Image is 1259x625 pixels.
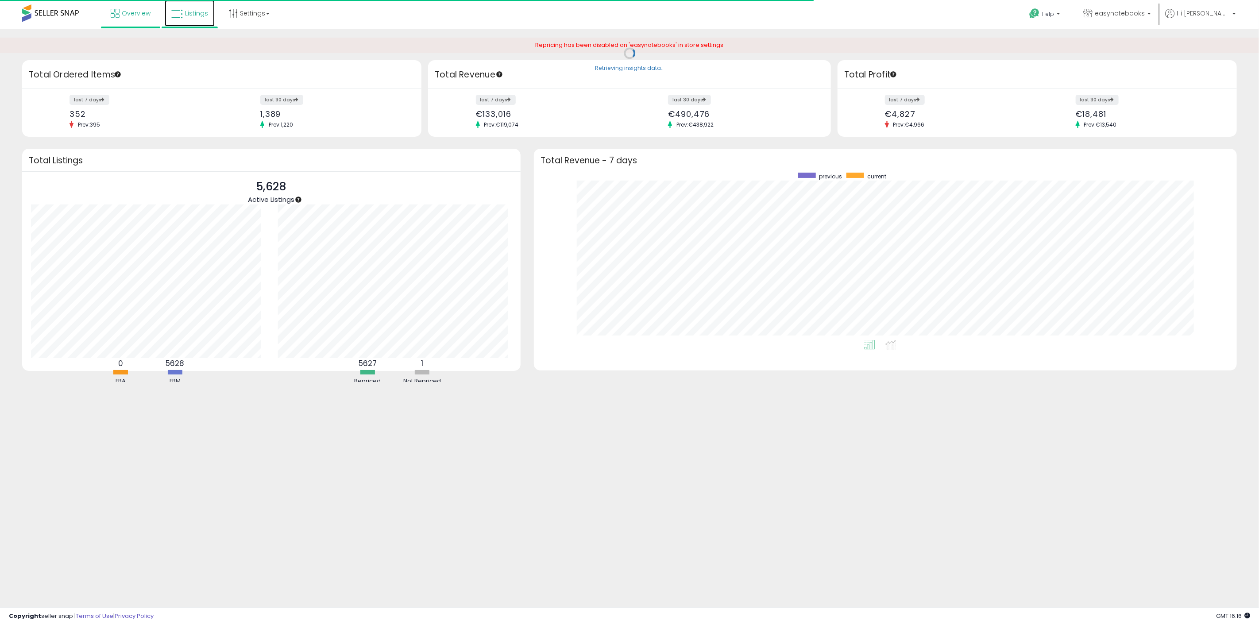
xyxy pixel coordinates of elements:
div: €490,476 [668,109,815,119]
span: Prev: €4,966 [889,121,929,128]
span: previous [819,173,842,180]
div: €133,016 [476,109,623,119]
span: Repricing has been disabled on 'easynotebooks' in store settings [536,41,724,49]
a: Hi [PERSON_NAME] [1165,9,1236,29]
label: last 30 days [668,95,711,105]
i: Get Help [1029,8,1040,19]
label: last 30 days [1076,95,1119,105]
span: current [867,173,886,180]
div: Not Repriced [395,377,448,386]
div: Tooltip anchor [114,70,122,78]
div: Retrieving insights data.. [595,64,664,72]
a: Help [1022,1,1069,29]
label: last 7 days [476,95,516,105]
div: Tooltip anchor [495,70,503,78]
div: Repriced [341,377,394,386]
div: 352 [70,109,215,119]
div: Tooltip anchor [889,70,897,78]
h3: Total Revenue [435,69,824,81]
h3: Total Listings [29,157,514,164]
span: Prev: €119,074 [480,121,523,128]
span: Help [1042,10,1054,18]
span: Prev: €438,922 [672,121,718,128]
label: last 30 days [260,95,303,105]
h3: Total Revenue - 7 days [541,157,1230,164]
b: 5628 [166,358,184,369]
div: FBA [94,377,147,386]
span: Hi [PERSON_NAME] [1177,9,1230,18]
h3: Total Ordered Items [29,69,415,81]
div: €18,481 [1076,109,1221,119]
span: Overview [122,9,151,18]
h3: Total Profit [844,69,1230,81]
b: 5627 [359,358,377,369]
div: Tooltip anchor [294,196,302,204]
span: Prev: 395 [73,121,104,128]
b: 1 [421,358,423,369]
b: 0 [118,358,123,369]
span: Prev: €13,540 [1080,121,1121,128]
div: FBM [148,377,201,386]
span: Listings [185,9,208,18]
div: 1,389 [260,109,406,119]
div: €4,827 [885,109,1031,119]
span: easynotebooks [1095,9,1145,18]
label: last 7 days [885,95,925,105]
label: last 7 days [70,95,109,105]
p: 5,628 [248,178,294,195]
span: Active Listings [248,195,294,204]
span: Prev: 1,220 [264,121,297,128]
